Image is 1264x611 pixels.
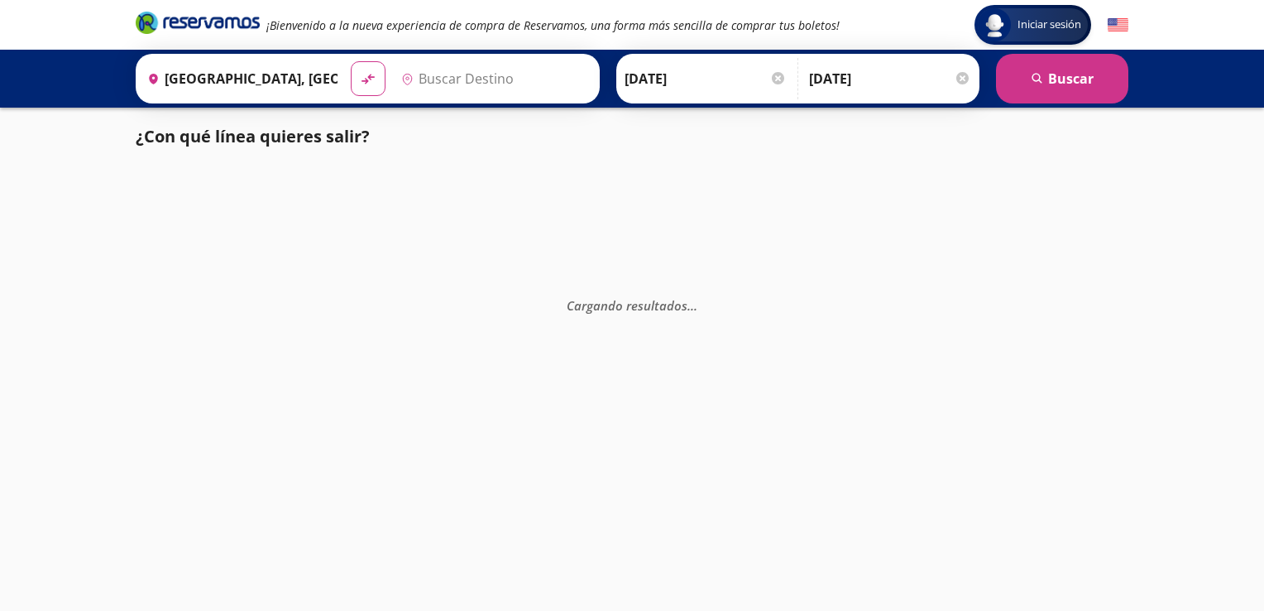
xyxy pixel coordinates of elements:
[136,124,370,149] p: ¿Con qué línea quieres salir?
[266,17,840,33] em: ¡Bienvenido a la nueva experiencia de compra de Reservamos, una forma más sencilla de comprar tus...
[1108,15,1128,36] button: English
[567,297,697,314] em: Cargando resultados
[691,297,694,314] span: .
[809,58,971,99] input: Opcional
[996,54,1128,103] button: Buscar
[1011,17,1088,33] span: Iniciar sesión
[694,297,697,314] span: .
[136,10,260,35] i: Brand Logo
[141,58,338,99] input: Buscar Origen
[395,58,591,99] input: Buscar Destino
[625,58,787,99] input: Elegir Fecha
[136,10,260,40] a: Brand Logo
[687,297,691,314] span: .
